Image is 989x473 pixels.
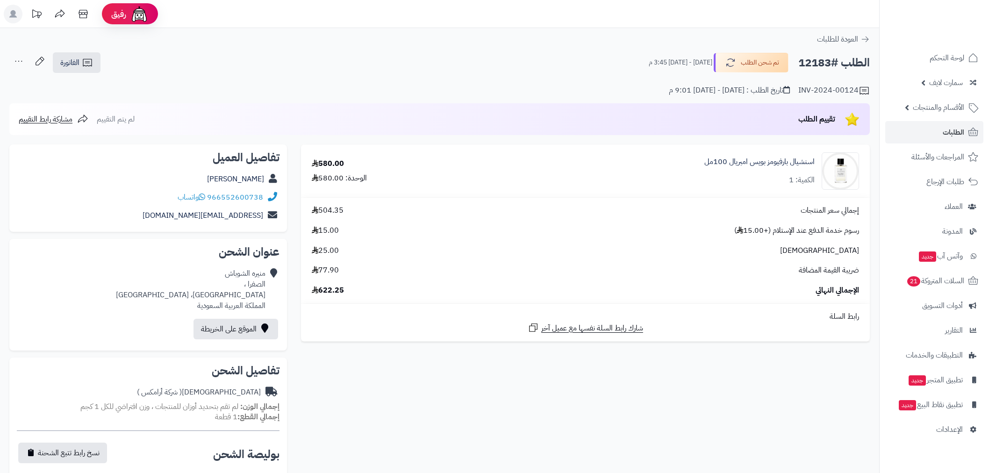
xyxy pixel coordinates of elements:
h2: تفاصيل الشحن [17,365,279,376]
a: تحديثات المنصة [25,5,48,26]
button: تم شحن الطلب [714,53,788,72]
span: وآتس آب [918,250,963,263]
span: أدوات التسويق [922,299,963,312]
span: المراجعات والأسئلة [911,150,964,164]
a: [PERSON_NAME] [207,173,264,185]
a: المدونة [885,220,983,243]
div: 580.00 [312,158,344,169]
span: 25.00 [312,245,339,256]
span: رفيق [111,8,126,20]
h2: الطلب #12183 [798,53,870,72]
img: 1681328489-c72c4b_8dc5cd0d833649bfb74e2b435726834a~mv2-90x90.png [822,152,859,190]
a: لوحة التحكم [885,47,983,69]
h2: تفاصيل العميل [17,152,279,163]
a: [EMAIL_ADDRESS][DOMAIN_NAME] [143,210,263,221]
span: العملاء [945,200,963,213]
h2: بوليصة الشحن [213,449,279,460]
a: الموقع على الخريطة [193,319,278,339]
span: المدونة [942,225,963,238]
span: 77.90 [312,265,339,276]
a: أدوات التسويق [885,294,983,317]
a: التقارير [885,319,983,342]
span: سمارت لايف [929,76,963,89]
div: [DEMOGRAPHIC_DATA] [137,387,261,398]
span: ( شركة أرامكس ) [137,387,182,398]
span: الإجمالي النهائي [816,285,859,296]
span: لوحة التحكم [930,51,964,64]
a: مشاركة رابط التقييم [19,114,88,125]
span: مشاركة رابط التقييم [19,114,72,125]
span: طلبات الإرجاع [926,175,964,188]
a: اسنشيال بارفيومز بويس امبريال 100مل [704,157,815,167]
span: تقييم الطلب [798,114,835,125]
span: 21 [907,276,920,287]
strong: إجمالي القطع: [237,411,279,423]
span: رسوم خدمة الدفع عند الإستلام (+15.00 ) [734,225,859,236]
a: طلبات الإرجاع [885,171,983,193]
span: الفاتورة [60,57,79,68]
span: لم تقم بتحديد أوزان للمنتجات ، وزن افتراضي للكل 1 كجم [80,401,238,412]
span: تطبيق نقاط البيع [898,398,963,411]
span: 622.25 [312,285,344,296]
span: ضريبة القيمة المضافة [799,265,859,276]
a: الطلبات [885,121,983,143]
span: جديد [909,375,926,386]
a: السلات المتروكة21 [885,270,983,292]
button: نسخ رابط تتبع الشحنة [18,443,107,463]
a: العملاء [885,195,983,218]
span: تطبيق المتجر [908,373,963,387]
span: الأقسام والمنتجات [913,101,964,114]
span: [DEMOGRAPHIC_DATA] [780,245,859,256]
span: لم يتم التقييم [97,114,135,125]
div: الكمية: 1 [789,175,815,186]
div: INV-2024-00124 [798,85,870,96]
a: شارك رابط السلة نفسها مع عميل آخر [528,322,643,334]
span: الطلبات [943,126,964,139]
span: جديد [899,400,916,410]
span: الإعدادات [936,423,963,436]
span: التقارير [945,324,963,337]
span: 504.35 [312,205,344,216]
a: الفاتورة [53,52,100,73]
div: منيره الشوباش الصفرا ، [GEOGRAPHIC_DATA]، [GEOGRAPHIC_DATA] المملكة العربية السعودية [116,268,265,311]
a: تطبيق المتجرجديد [885,369,983,391]
span: شارك رابط السلة نفسها مع عميل آخر [541,323,643,334]
img: ai-face.png [130,5,149,23]
div: رابط السلة [305,311,866,322]
span: التطبيقات والخدمات [906,349,963,362]
span: جديد [919,251,936,262]
a: وآتس آبجديد [885,245,983,267]
div: تاريخ الطلب : [DATE] - [DATE] 9:01 م [669,85,790,96]
span: إجمالي سعر المنتجات [801,205,859,216]
a: التطبيقات والخدمات [885,344,983,366]
small: [DATE] - [DATE] 3:45 م [649,58,712,67]
a: 966552600738 [207,192,263,203]
a: الإعدادات [885,418,983,441]
span: نسخ رابط تتبع الشحنة [38,447,100,459]
span: العودة للطلبات [817,34,858,45]
h2: عنوان الشحن [17,246,279,258]
a: واتساب [178,192,205,203]
strong: إجمالي الوزن: [240,401,279,412]
div: الوحدة: 580.00 [312,173,367,184]
a: العودة للطلبات [817,34,870,45]
a: المراجعات والأسئلة [885,146,983,168]
span: السلات المتروكة [906,274,964,287]
span: 15.00 [312,225,339,236]
a: تطبيق نقاط البيعجديد [885,394,983,416]
small: 1 قطعة [215,411,279,423]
